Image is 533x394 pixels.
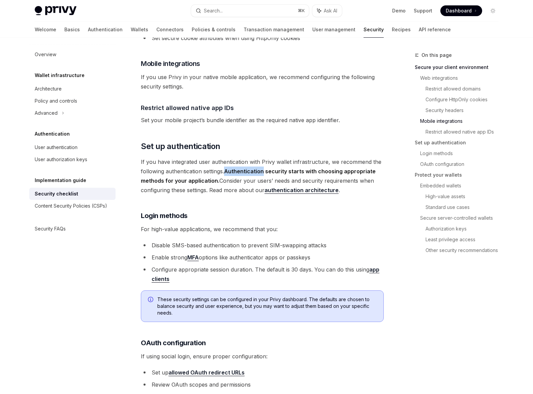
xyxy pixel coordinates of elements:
[141,253,384,262] li: Enable strong options like authenticator apps or passkeys
[141,33,384,43] li: Set secure cookie attributes when using HttpOnly cookies
[312,22,355,38] a: User management
[426,83,504,94] a: Restrict allowed domains
[35,22,56,38] a: Welcome
[29,188,116,200] a: Security checklist
[141,103,234,112] span: Restrict allowed native app IDs
[35,155,87,164] div: User authorization keys
[148,297,155,303] svg: Info
[35,202,107,210] div: Content Security Policies (CSPs)
[192,22,236,38] a: Policies & controls
[312,5,342,17] button: Ask AI
[415,62,504,73] a: Secure your client environment
[191,5,309,17] button: Search...⌘K
[35,85,62,93] div: Architecture
[141,115,384,125] span: Set your mobile project’s bundle identifier as the required native app identifier.
[419,22,451,38] a: API reference
[141,72,384,91] span: If you use Privy in your native mobile application, we recommend configuring the following securi...
[168,369,245,376] a: allowed OAuth redirect URLs
[204,7,223,15] div: Search...
[35,176,86,184] h5: Implementation guide
[440,5,482,16] a: Dashboard
[141,212,188,220] strong: Login methods
[420,180,504,191] a: Embedded wallets
[141,339,206,347] strong: OAuth configuration
[324,7,337,14] span: Ask AI
[244,22,304,38] a: Transaction management
[426,191,504,202] a: High-value assets
[35,71,85,79] h5: Wallet infrastructure
[420,213,504,223] a: Secure server-controlled wallets
[420,73,504,83] a: Web integrations
[29,95,116,107] a: Policy and controls
[141,59,200,68] span: Mobile integrations
[141,265,384,284] li: Configure appropriate session duration. The default is 30 days. You can do this using
[141,368,384,377] li: Set up
[488,5,498,16] button: Toggle dark mode
[187,254,199,261] a: MFA
[420,116,504,127] a: Mobile integrations
[29,48,116,61] a: Overview
[414,7,432,14] a: Support
[364,22,384,38] a: Security
[131,22,148,38] a: Wallets
[64,22,80,38] a: Basics
[421,51,452,59] span: On this page
[29,223,116,235] a: Security FAQs
[141,241,384,250] li: Disable SMS-based authentication to prevent SIM-swapping attacks
[298,8,305,13] span: ⌘ K
[141,352,384,361] span: If using social login, ensure proper configuration:
[392,22,411,38] a: Recipes
[35,50,56,59] div: Overview
[426,223,504,234] a: Authorization keys
[35,225,66,233] div: Security FAQs
[35,143,77,151] div: User authentication
[426,245,504,256] a: Other security recommendations
[446,7,472,14] span: Dashboard
[29,83,116,95] a: Architecture
[141,224,384,234] span: For high-value applications, we recommend that you:
[415,137,504,148] a: Set up authentication
[420,148,504,159] a: Login methods
[35,109,58,117] div: Advanced
[141,168,376,184] strong: Authentication security starts with choosing appropriate methods for your application.
[420,159,504,170] a: OAuth configuration
[141,141,220,152] span: Set up authentication
[29,200,116,212] a: Content Security Policies (CSPs)
[88,22,123,38] a: Authentication
[157,296,377,316] span: These security settings can be configured in your Privy dashboard. The defaults are chosen to bal...
[426,127,504,137] a: Restrict allowed native app IDs
[426,105,504,116] a: Security headers
[426,94,504,105] a: Configure HttpOnly cookies
[426,202,504,213] a: Standard use cases
[35,130,70,138] h5: Authentication
[426,234,504,245] a: Least privilege access
[29,141,116,153] a: User authentication
[141,380,384,389] li: Review OAuth scopes and permissions
[141,157,384,195] span: If you have integrated user authentication with Privy wallet infrastructure, we recommend the fol...
[35,97,77,105] div: Policy and controls
[35,190,78,198] div: Security checklist
[264,187,339,194] a: authentication architecture
[29,153,116,166] a: User authorization keys
[35,6,76,15] img: light logo
[156,22,184,38] a: Connectors
[415,170,504,180] a: Protect your wallets
[392,7,406,14] a: Demo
